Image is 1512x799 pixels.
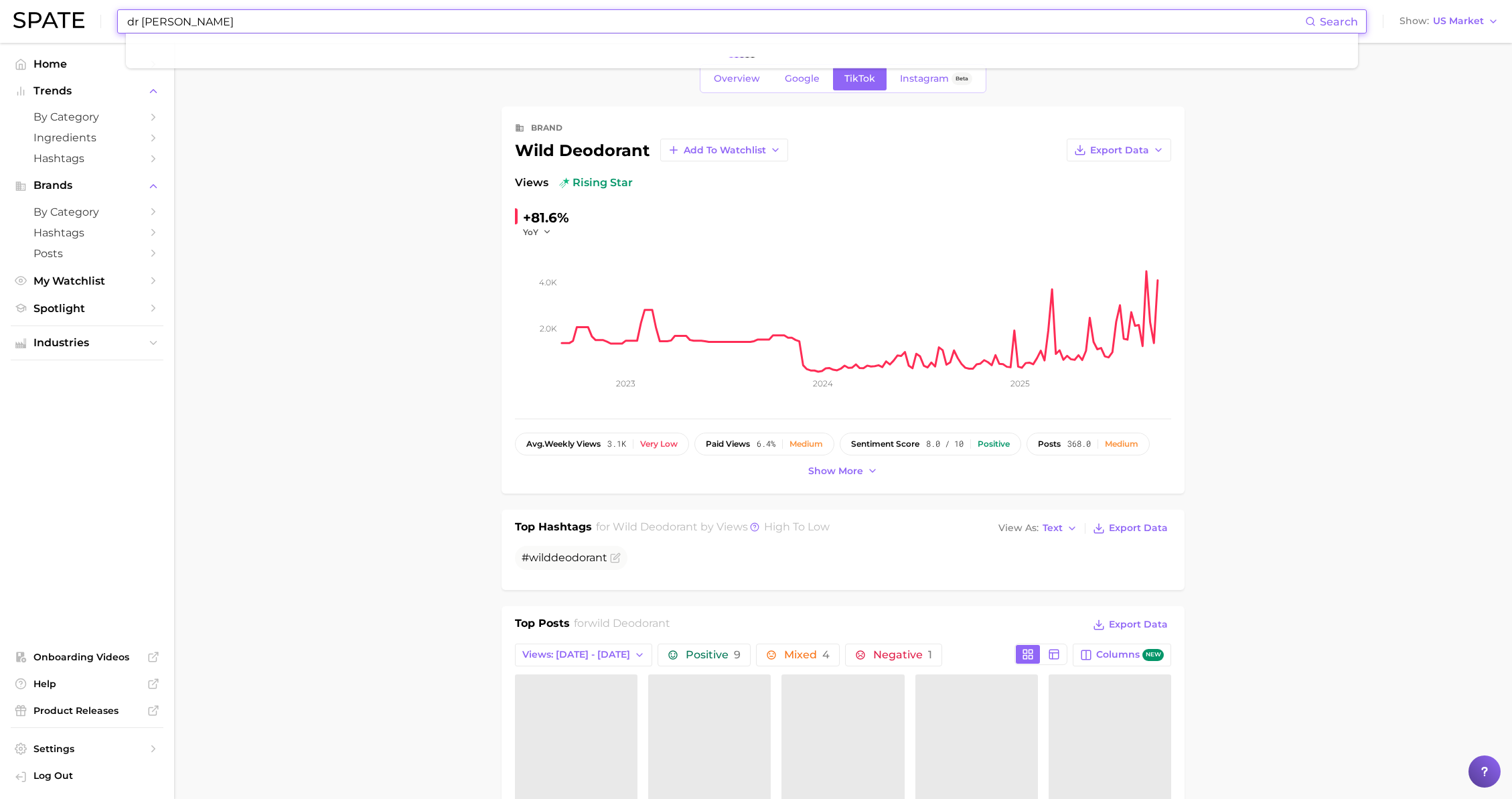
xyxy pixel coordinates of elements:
[11,81,163,101] button: Trends
[660,139,788,161] button: Add to Watchlist
[11,148,163,169] a: Hashtags
[515,175,548,191] span: Views
[1043,524,1063,532] span: Text
[33,226,141,239] span: Hashtags
[702,67,771,90] a: Overview
[813,378,833,388] tspan: 2024
[33,651,141,663] span: Onboarding Videos
[515,139,788,161] div: wild deodorant
[784,650,830,660] span: Mixed
[540,323,557,333] tspan: 2.0k
[11,739,163,759] a: Settings
[126,10,1305,33] input: Search here for a brand, industry, or ingredient
[11,647,163,667] a: Onboarding Videos
[523,226,552,238] button: YoY
[1400,17,1429,25] span: Show
[539,277,557,287] tspan: 4.0k
[1109,619,1168,630] span: Export Data
[773,67,831,90] a: Google
[523,226,538,238] span: YoY
[523,207,569,228] div: +81.6%
[588,617,670,630] span: wild deodorant
[789,439,823,449] div: Medium
[873,650,932,660] span: Negative
[33,743,141,755] span: Settings
[805,462,881,480] button: Show more
[956,73,968,84] span: Beta
[559,177,570,188] img: rising star
[1073,644,1171,666] button: Columnsnew
[978,439,1010,449] div: Positive
[1089,615,1171,634] button: Export Data
[33,152,141,165] span: Hashtags
[616,378,635,388] tspan: 2023
[1396,13,1502,30] button: ShowUS Market
[844,73,875,84] span: TikTok
[1433,17,1484,25] span: US Market
[706,439,750,449] span: paid views
[607,439,626,449] span: 3.1k
[11,127,163,148] a: Ingredients
[822,648,830,661] span: 4
[11,243,163,264] a: Posts
[522,649,630,660] span: Views: [DATE] - [DATE]
[1096,649,1164,662] span: Columns
[11,701,163,721] a: Product Releases
[33,247,141,260] span: Posts
[33,206,141,218] span: by Category
[11,222,163,243] a: Hashtags
[1142,649,1164,662] span: new
[11,674,163,694] a: Help
[684,145,766,156] span: Add to Watchlist
[559,175,633,191] span: rising star
[33,705,141,717] span: Product Releases
[574,615,670,636] h2: for
[33,85,141,97] span: Trends
[1109,522,1168,534] span: Export Data
[522,551,607,564] span: #
[33,770,153,782] span: Log Out
[11,106,163,127] a: by Category
[33,302,141,315] span: Spotlight
[33,58,141,70] span: Home
[785,73,820,84] span: Google
[1089,519,1171,538] button: Export Data
[1010,378,1030,388] tspan: 2025
[714,73,760,84] span: Overview
[610,553,621,563] button: Flag as miscategorized or irrelevant
[526,439,601,449] span: weekly views
[998,524,1039,532] span: View As
[11,766,163,788] a: Log out. Currently logged in with e-mail hicks.ll@pg.com.
[833,67,887,90] a: TikTok
[13,12,84,28] img: SPATE
[1067,439,1091,449] span: 368.0
[1105,439,1138,449] div: Medium
[596,519,830,538] h2: for by Views
[1090,145,1149,156] span: Export Data
[515,433,689,455] button: avg.weekly views3.1kVery low
[529,551,551,564] span: wild
[11,54,163,74] a: Home
[33,179,141,192] span: Brands
[531,120,562,136] div: brand
[928,648,932,661] span: 1
[515,615,570,636] h1: Top Posts
[33,275,141,287] span: My Watchlist
[11,298,163,319] a: Spotlight
[515,519,592,538] h1: Top Hashtags
[840,433,1021,455] button: sentiment score8.0 / 10Positive
[33,678,141,690] span: Help
[764,520,830,533] span: high to low
[551,551,607,564] span: deodorant
[613,520,698,533] span: wild deodorant
[686,650,741,660] span: Positive
[11,333,163,353] button: Industries
[889,67,984,90] a: InstagramBeta
[995,520,1081,537] button: View AsText
[926,439,964,449] span: 8.0 / 10
[757,439,775,449] span: 6.4%
[734,648,741,661] span: 9
[526,439,544,449] abbr: average
[640,439,678,449] div: Very low
[1320,15,1358,28] span: Search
